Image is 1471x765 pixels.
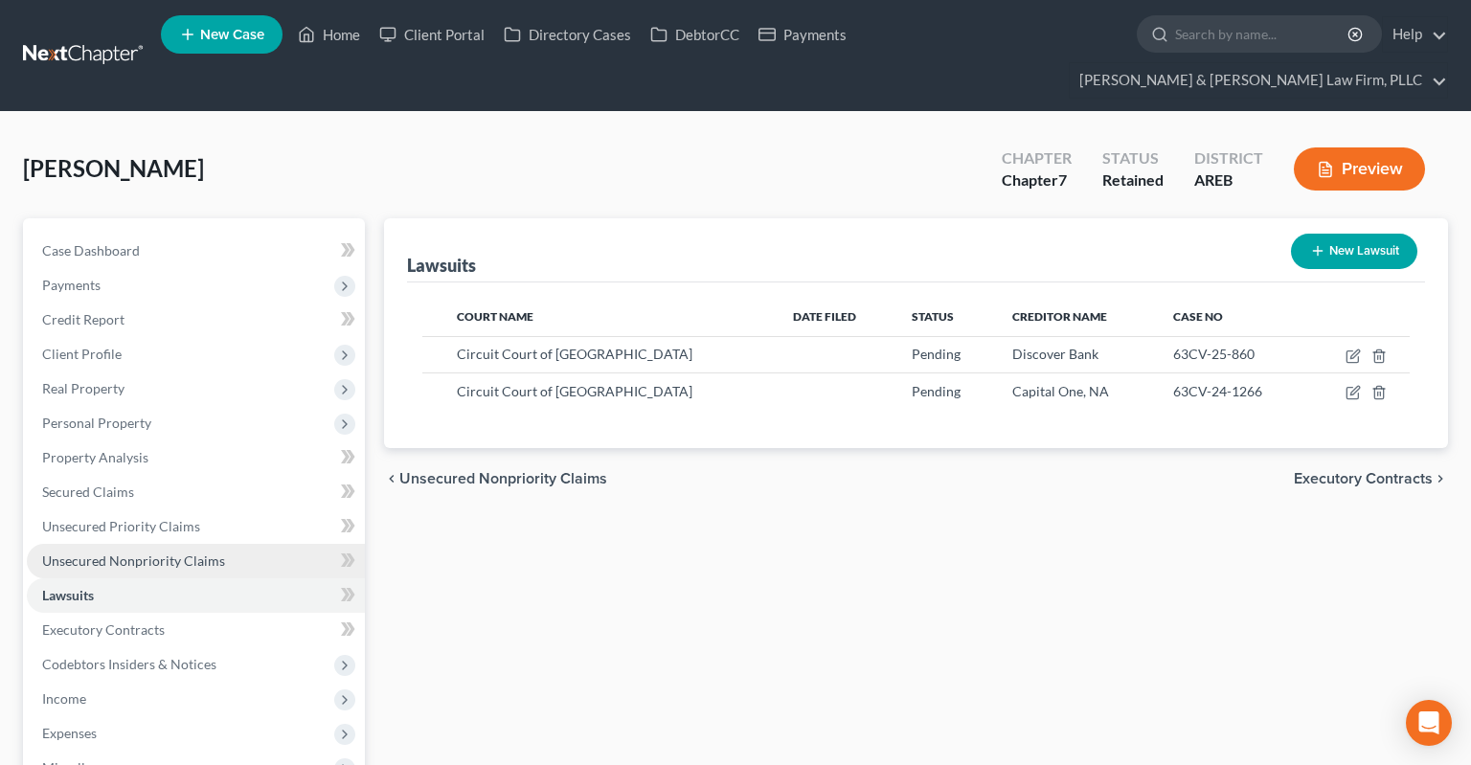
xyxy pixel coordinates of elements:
a: Payments [749,17,856,52]
a: Help [1383,17,1447,52]
button: New Lawsuit [1291,234,1417,269]
span: Capital One, NA [1012,383,1109,399]
span: Personal Property [42,415,151,431]
a: Unsecured Nonpriority Claims [27,544,365,578]
span: Lawsuits [42,587,94,603]
span: Pending [912,346,961,362]
div: District [1194,147,1263,169]
div: Chapter [1002,169,1072,191]
a: Client Portal [370,17,494,52]
span: Discover Bank [1012,346,1098,362]
span: Case No [1173,309,1223,324]
span: Expenses [42,725,97,741]
span: Date Filed [793,309,856,324]
a: Executory Contracts [27,613,365,647]
span: Payments [42,277,101,293]
span: Circuit Court of [GEOGRAPHIC_DATA] [457,383,692,399]
a: DebtorCC [641,17,749,52]
i: chevron_left [384,471,399,486]
span: Executory Contracts [42,621,165,638]
span: Secured Claims [42,484,134,500]
span: Case Dashboard [42,242,140,259]
span: Real Property [42,380,124,396]
span: New Case [200,28,264,42]
span: Property Analysis [42,449,148,465]
span: Unsecured Priority Claims [42,518,200,534]
i: chevron_right [1433,471,1448,486]
span: Codebtors Insiders & Notices [42,656,216,672]
span: 7 [1058,170,1067,189]
span: Credit Report [42,311,124,327]
span: Status [912,309,954,324]
div: Lawsuits [407,254,476,277]
a: Credit Report [27,303,365,337]
div: Chapter [1002,147,1072,169]
input: Search by name... [1175,16,1350,52]
span: Executory Contracts [1294,471,1433,486]
a: [PERSON_NAME] & [PERSON_NAME] Law Firm, PLLC [1070,63,1447,98]
span: 63CV-25-860 [1173,346,1255,362]
span: Court Name [457,309,533,324]
button: chevron_left Unsecured Nonpriority Claims [384,471,607,486]
span: Creditor Name [1012,309,1107,324]
a: Secured Claims [27,475,365,509]
div: Retained [1102,169,1164,191]
a: Directory Cases [494,17,641,52]
a: Unsecured Priority Claims [27,509,365,544]
div: AREB [1194,169,1263,191]
a: Property Analysis [27,440,365,475]
button: Executory Contracts chevron_right [1294,471,1448,486]
a: Home [288,17,370,52]
span: Unsecured Nonpriority Claims [399,471,607,486]
span: Unsecured Nonpriority Claims [42,552,225,569]
span: Income [42,690,86,707]
span: 63CV-24-1266 [1173,383,1262,399]
div: Open Intercom Messenger [1406,700,1452,746]
span: Pending [912,383,961,399]
a: Case Dashboard [27,234,365,268]
button: Preview [1294,147,1425,191]
div: Status [1102,147,1164,169]
span: Circuit Court of [GEOGRAPHIC_DATA] [457,346,692,362]
a: Lawsuits [27,578,365,613]
span: Client Profile [42,346,122,362]
span: [PERSON_NAME] [23,154,204,182]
